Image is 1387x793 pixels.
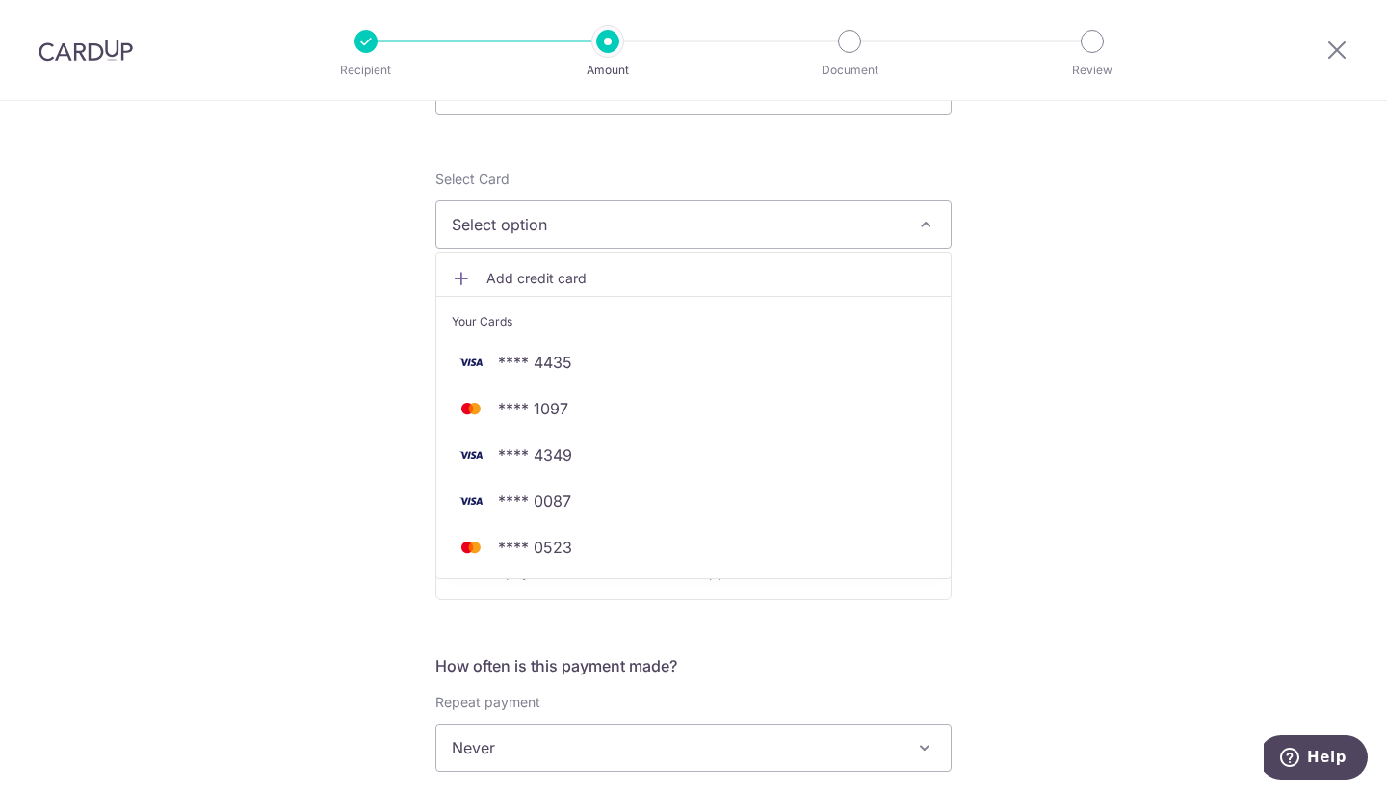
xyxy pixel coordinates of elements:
ul: Select option [435,252,952,579]
h5: How often is this payment made? [435,654,952,677]
p: Recipient [295,61,437,80]
img: VISA [452,443,490,466]
span: Never [435,724,952,772]
p: Review [1021,61,1164,80]
span: Never [436,725,951,771]
p: Amount [536,61,679,80]
img: VISA [452,489,490,513]
a: Add credit card [436,261,951,296]
img: MASTERCARD [452,536,490,559]
span: Select option [452,213,901,236]
label: Repeat payment [435,693,540,712]
p: Document [778,61,921,80]
img: MASTERCARD [452,397,490,420]
iframe: Opens a widget where you can find more information [1264,735,1368,783]
img: CardUp [39,39,133,62]
img: VISA [452,351,490,374]
span: Your Cards [452,312,512,331]
button: Select option [435,200,952,249]
span: Add credit card [486,269,935,288]
span: translation missing: en.payables.payment_networks.credit_card.summary.labels.select_card [435,171,510,187]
